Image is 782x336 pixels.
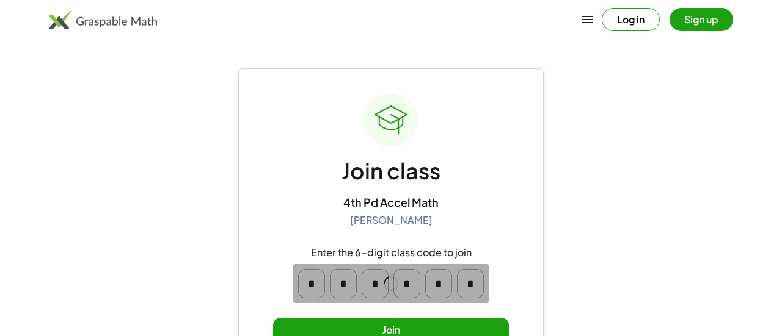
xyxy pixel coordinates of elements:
div: 4th Pd Accel Math [343,195,439,209]
button: Log in [602,8,660,31]
button: Sign up [670,8,733,31]
div: Join class [342,157,440,185]
div: Enter the 6-digit class code to join [311,246,472,259]
div: [PERSON_NAME] [350,214,433,227]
